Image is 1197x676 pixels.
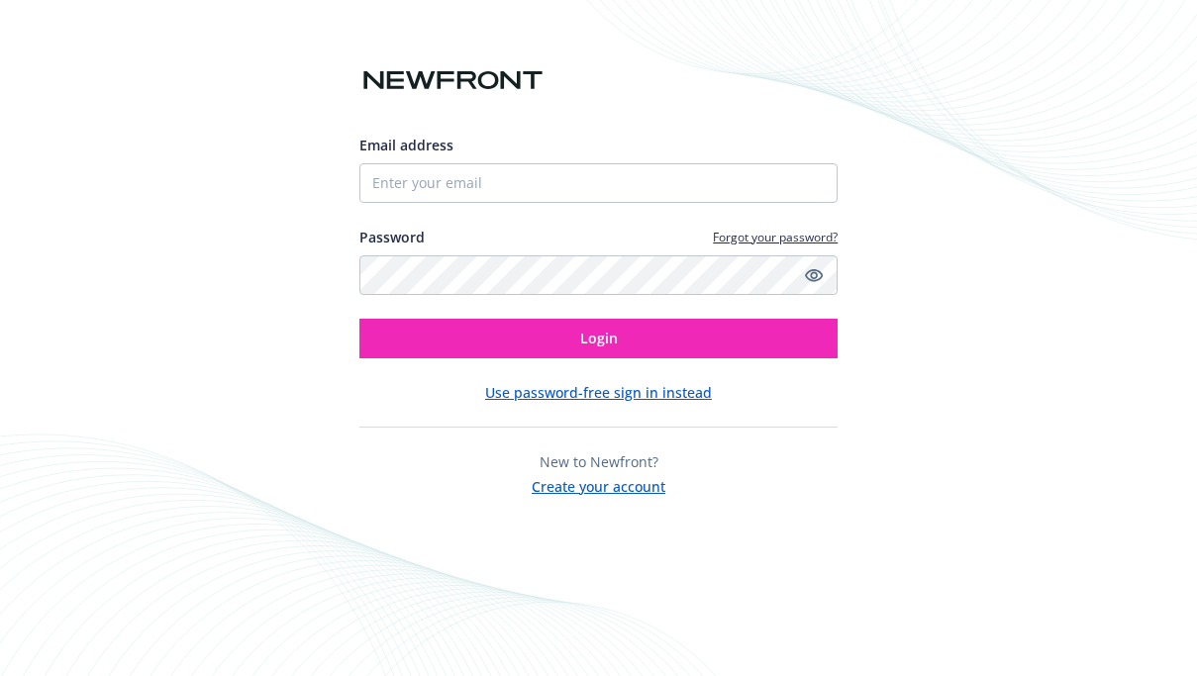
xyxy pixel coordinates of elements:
input: Enter your email [359,163,839,203]
img: Newfront logo [359,63,547,98]
a: Forgot your password? [713,229,838,245]
a: Show password [802,263,826,287]
span: Login [580,329,618,347]
button: Create your account [532,472,665,497]
span: New to Newfront? [540,452,658,471]
button: Login [359,319,839,358]
span: Email address [359,136,453,154]
button: Use password-free sign in instead [485,382,712,403]
input: Enter your password [359,255,839,295]
label: Password [359,227,425,247]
